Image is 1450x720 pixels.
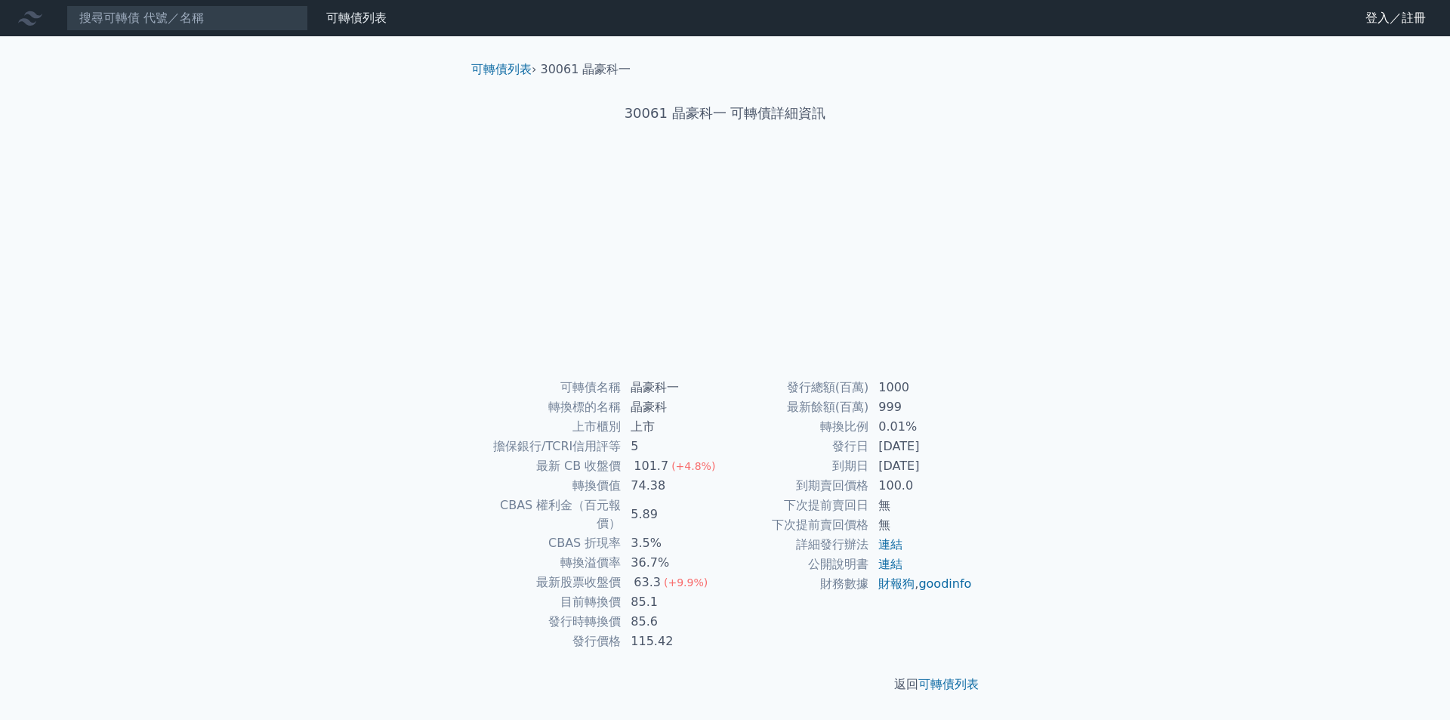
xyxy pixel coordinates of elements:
[664,576,708,589] span: (+9.9%)
[725,574,869,594] td: 財務數據
[869,456,973,476] td: [DATE]
[725,378,869,397] td: 發行總額(百萬)
[622,397,725,417] td: 晶豪科
[918,677,979,691] a: 可轉債列表
[725,456,869,476] td: 到期日
[869,437,973,456] td: [DATE]
[631,457,671,475] div: 101.7
[477,573,622,592] td: 最新股票收盤價
[477,417,622,437] td: 上市櫃別
[477,632,622,651] td: 發行價格
[477,496,622,533] td: CBAS 權利金（百元報價）
[622,632,725,651] td: 115.42
[725,397,869,417] td: 最新餘額(百萬)
[541,60,631,79] li: 30061 晶豪科一
[622,476,725,496] td: 74.38
[725,515,869,535] td: 下次提前賣回價格
[869,574,973,594] td: ,
[725,555,869,574] td: 公開說明書
[622,378,725,397] td: 晶豪科一
[725,437,869,456] td: 發行日
[869,397,973,417] td: 999
[477,553,622,573] td: 轉換溢價率
[459,103,991,124] h1: 30061 晶豪科一 可轉債詳細資訊
[477,476,622,496] td: 轉換價值
[477,592,622,612] td: 目前轉換價
[869,496,973,515] td: 無
[725,417,869,437] td: 轉換比例
[622,592,725,612] td: 85.1
[725,496,869,515] td: 下次提前賣回日
[878,576,915,591] a: 財報狗
[326,11,387,25] a: 可轉債列表
[622,612,725,632] td: 85.6
[622,496,725,533] td: 5.89
[66,5,308,31] input: 搜尋可轉債 代號／名稱
[477,456,622,476] td: 最新 CB 收盤價
[725,476,869,496] td: 到期賣回價格
[918,576,971,591] a: goodinfo
[477,437,622,456] td: 擔保銀行/TCRI信用評等
[869,378,973,397] td: 1000
[477,612,622,632] td: 發行時轉換價
[622,533,725,553] td: 3.5%
[471,62,532,76] a: 可轉債列表
[459,675,991,694] p: 返回
[869,476,973,496] td: 100.0
[477,378,622,397] td: 可轉債名稱
[622,417,725,437] td: 上市
[878,557,902,571] a: 連結
[671,460,715,472] span: (+4.8%)
[622,553,725,573] td: 36.7%
[631,573,664,592] div: 63.3
[477,397,622,417] td: 轉換標的名稱
[869,417,973,437] td: 0.01%
[869,515,973,535] td: 無
[471,60,536,79] li: ›
[725,535,869,555] td: 詳細發行辦法
[878,537,902,552] a: 連結
[622,437,725,456] td: 5
[1353,6,1438,30] a: 登入／註冊
[477,533,622,553] td: CBAS 折現率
